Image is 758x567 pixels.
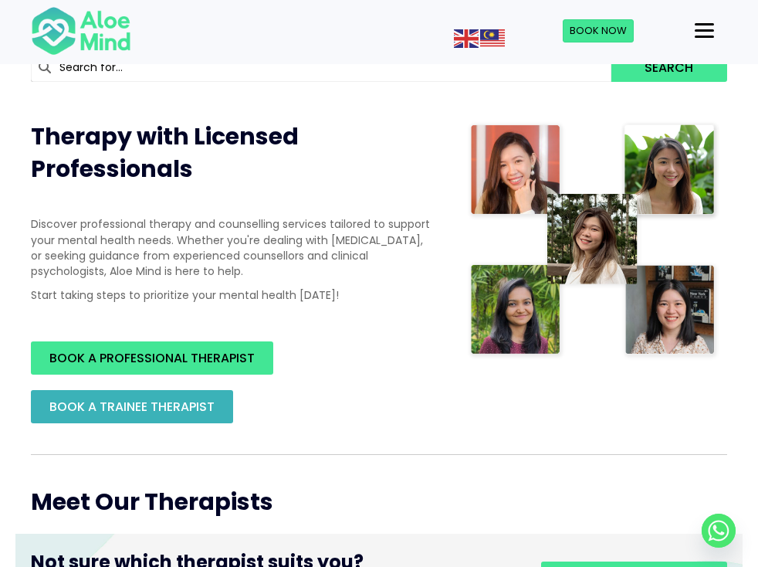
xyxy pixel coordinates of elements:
span: Therapy with Licensed Professionals [31,120,299,185]
a: Malay [480,30,506,46]
img: Therapist collage [467,121,719,360]
span: BOOK A TRAINEE THERAPIST [49,398,215,416]
input: Search for... [31,53,611,82]
span: BOOK A PROFESSIONAL THERAPIST [49,349,255,367]
img: Aloe mind Logo [31,5,131,56]
button: Menu [689,18,720,44]
a: BOOK A TRAINEE THERAPIST [31,390,233,423]
a: Book Now [563,19,634,42]
button: Search [611,53,727,82]
a: BOOK A PROFESSIONAL THERAPIST [31,341,273,375]
p: Discover professional therapy and counselling services tailored to support your mental health nee... [31,216,436,279]
p: Start taking steps to prioritize your mental health [DATE]! [31,287,436,303]
a: English [454,30,480,46]
a: Whatsapp [702,514,736,548]
img: ms [480,29,505,48]
span: Meet Our Therapists [31,485,273,518]
img: en [454,29,479,48]
span: Book Now [570,23,627,38]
